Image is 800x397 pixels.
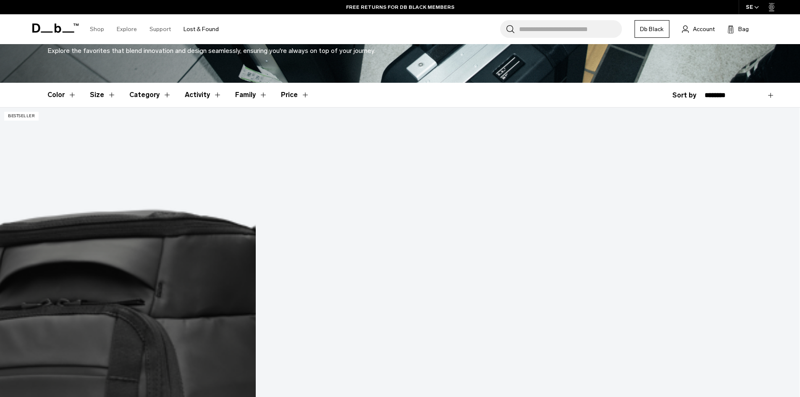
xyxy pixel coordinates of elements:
[693,25,715,34] span: Account
[4,112,39,121] p: Bestseller
[184,14,219,44] a: Lost & Found
[150,14,171,44] a: Support
[90,14,104,44] a: Shop
[727,24,749,34] button: Bag
[47,47,375,55] span: Explore the favorites that blend innovation and design seamlessly, ensuring you're always on top ...
[346,3,454,11] a: FREE RETURNS FOR DB BLACK MEMBERS
[281,83,310,107] button: Toggle Price
[90,83,116,107] button: Toggle Filter
[682,24,715,34] a: Account
[185,83,222,107] button: Toggle Filter
[117,14,137,44] a: Explore
[635,20,669,38] a: Db Black
[84,14,225,44] nav: Main Navigation
[129,83,171,107] button: Toggle Filter
[235,83,268,107] button: Toggle Filter
[47,83,76,107] button: Toggle Filter
[738,25,749,34] span: Bag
